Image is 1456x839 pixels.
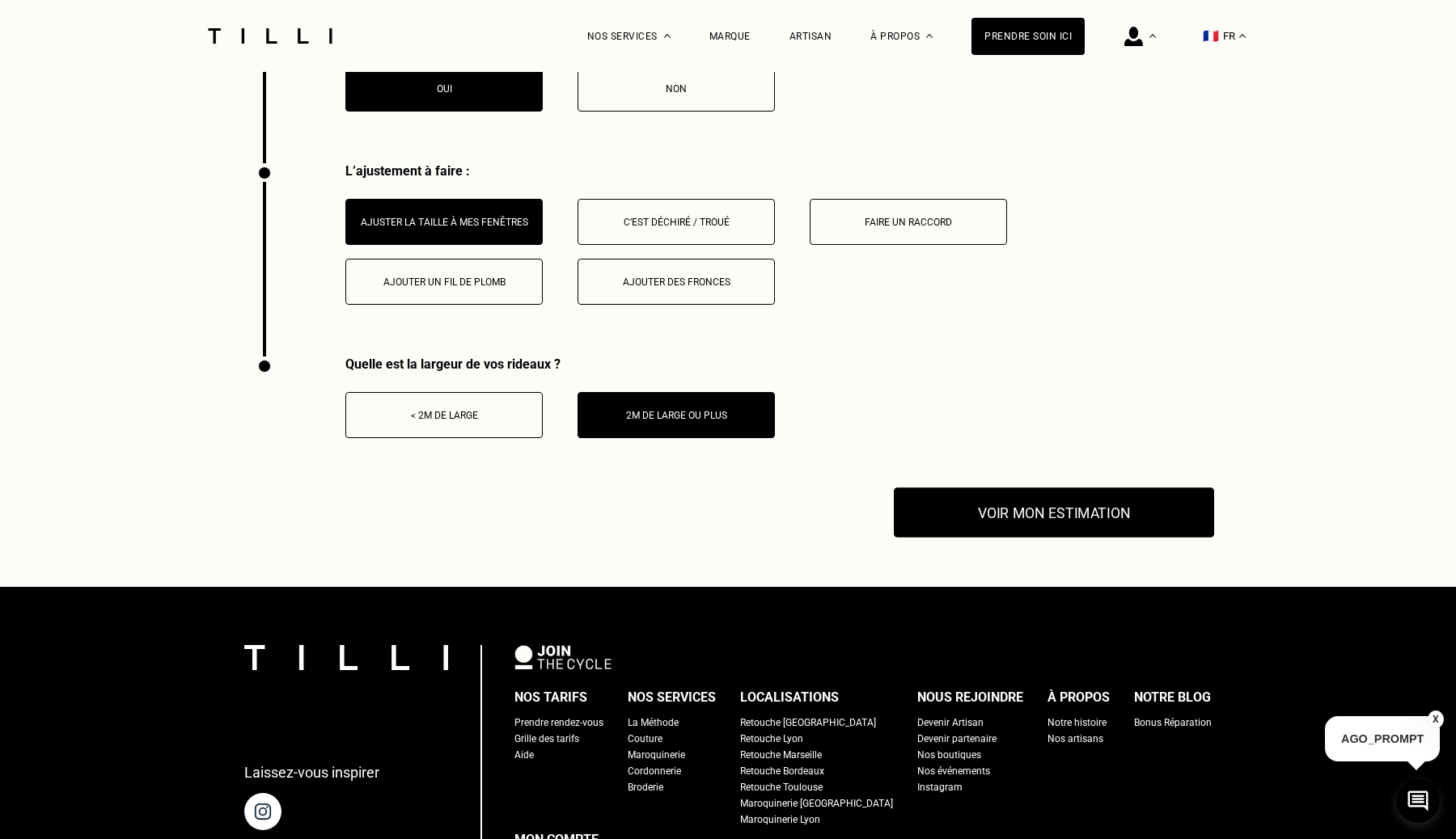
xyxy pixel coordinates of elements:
[514,685,587,710] div: Nos tarifs
[740,795,893,812] a: Maroquinerie [GEOGRAPHIC_DATA]
[514,747,534,763] a: Aide
[514,645,612,669] img: logo Join The Cycle
[578,65,775,112] button: Non
[926,34,933,38] img: Menu déroulant à propos
[810,199,1007,245] button: Faire un raccord
[354,83,534,95] div: Oui
[628,715,679,731] a: La Méthode
[628,747,685,763] a: Maroquinerie
[578,392,775,438] button: 2m de large ou plus
[740,747,822,763] a: Retouche Marseille
[740,763,824,779] a: Retouche Bordeaux
[1048,715,1107,731] a: Notre histoire
[628,731,662,747] a: Couture
[586,276,766,288] div: Ajouter des fronces
[1428,710,1444,728] button: X
[586,217,766,228] div: C‘est déchiré / troué
[345,163,1200,179] div: L’ajustement à faire :
[514,715,603,731] a: Prendre rendez-vous
[917,731,997,747] a: Devenir partenaire
[1048,685,1110,710] div: À propos
[345,259,543,305] button: Ajouter un fil de plomb
[1048,731,1103,747] a: Nos artisans
[628,685,716,710] div: Nos services
[894,487,1214,538] button: Voir mon estimation
[345,356,775,372] div: Quelle est la largeur de vos rideaux ?
[1124,27,1143,46] img: icône connexion
[354,410,534,421] div: < 2m de large
[740,812,820,828] a: Maroquinerie Lyon
[664,34,671,38] img: Menu déroulant
[345,392,543,438] button: < 2m de large
[578,199,775,245] button: C‘est déchiré / troué
[740,715,876,731] a: Retouche [GEOGRAPHIC_DATA]
[819,217,998,228] div: Faire un raccord
[789,31,832,42] a: Artisan
[244,645,448,670] img: logo Tilli
[1134,715,1212,731] a: Bonus Réparation
[971,18,1085,55] a: Prendre soin ici
[628,779,663,795] a: Broderie
[1239,34,1246,38] img: menu déroulant
[1149,34,1156,38] img: Menu déroulant
[586,410,766,421] div: 2m de large ou plus
[917,715,984,731] a: Devenir Artisan
[628,763,681,779] a: Cordonnerie
[514,731,579,747] a: Grille des tarifs
[1325,716,1440,761] p: AGO_PROMPT
[244,764,379,781] p: Laissez-vous inspirer
[917,747,981,763] a: Nos boutiques
[740,779,823,795] a: Retouche Toulouse
[1134,685,1211,710] div: Notre blog
[354,217,534,228] div: Ajuster la taille à mes fenêtres
[917,779,963,795] a: Instagram
[345,65,543,112] button: Oui
[244,793,281,830] img: page instagram de Tilli une retoucherie à domicile
[202,28,338,44] img: Logo du service de couturière Tilli
[578,259,775,305] button: Ajouter des fronces
[917,763,990,779] a: Nos événements
[586,83,766,95] div: Non
[709,31,751,42] a: Marque
[740,731,803,747] a: Retouche Lyon
[1203,28,1219,44] span: 🇫🇷
[354,276,534,288] div: Ajouter un fil de plomb
[345,199,543,245] button: Ajuster la taille à mes fenêtres
[917,685,1023,710] div: Nous rejoindre
[740,685,839,710] div: Localisations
